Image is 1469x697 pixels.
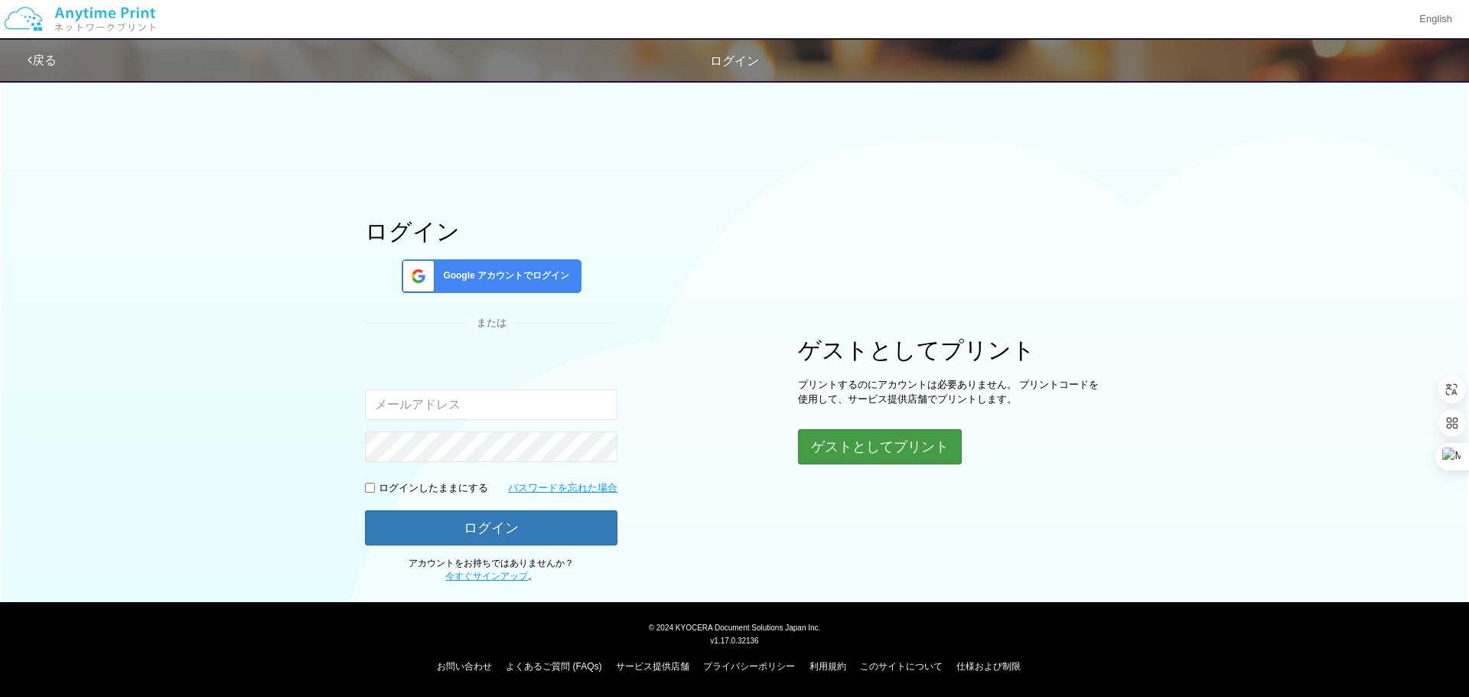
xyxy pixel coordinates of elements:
span: Google アカウントでログイン [437,269,569,282]
a: 利用規約 [809,661,846,672]
a: 仕様および制限 [956,661,1021,672]
p: ログインしたままにする [379,481,488,496]
span: © 2024 KYOCERA Document Solutions Japan Inc. [649,622,821,632]
a: サービス提供店舗 [616,661,689,672]
span: 。 [445,571,537,581]
a: プライバシーポリシー [703,661,795,672]
h1: ゲストとしてプリント [798,337,1104,363]
input: メールアドレス [365,389,617,420]
a: よくあるご質問 (FAQs) [506,661,601,672]
button: ログイン [365,510,617,546]
a: このサイトについて [860,661,943,672]
a: お問い合わせ [437,661,492,672]
p: プリントするのにアカウントは必要ありません。 プリントコードを使用して、サービス提供店舗でプリントします。 [798,378,1104,406]
button: ゲストとしてプリント [798,429,962,464]
div: または [365,316,617,331]
a: パスワードを忘れた場合 [508,481,617,496]
span: v1.17.0.32136 [710,636,758,645]
h1: ログイン [365,219,617,244]
a: 今すぐサインアップ [445,571,528,581]
p: アカウントをお持ちではありませんか？ [365,557,617,583]
span: ログイン [710,54,759,67]
a: 戻る [28,54,57,67]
